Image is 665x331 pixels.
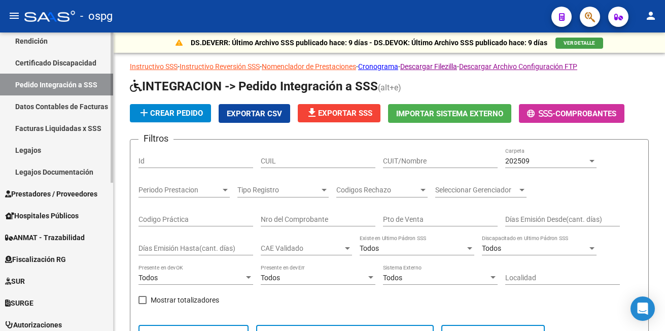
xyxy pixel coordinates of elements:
button: Crear Pedido [130,104,211,122]
button: -Comprobantes [519,104,624,123]
span: SUR [5,276,25,287]
span: SURGE [5,297,33,309]
span: INTEGRACION -> Pedido Integración a SSS [130,79,378,93]
button: Exportar SSS [298,104,380,122]
p: DS.DEVERR: Último Archivo SSS publicado hace: 9 días - DS.DEVOK: Último Archivo SSS publicado hac... [191,37,547,48]
span: Prestadores / Proveedores [5,188,97,200]
a: Descargar Archivo Configuración FTP [459,62,577,71]
span: Exportar CSV [227,109,282,118]
p: - - - - - [130,61,649,72]
span: Exportar SSS [306,109,372,118]
button: VER DETALLE [555,38,603,49]
span: 202509 [505,157,530,165]
h3: Filtros [138,131,173,146]
span: - ospg [80,5,113,27]
span: Todos [360,244,379,252]
span: Todos [261,274,280,282]
mat-icon: add [138,107,150,119]
mat-icon: file_download [306,107,318,119]
span: Tipo Registro [237,186,320,194]
button: Importar Sistema Externo [388,104,511,123]
span: VER DETALLE [564,40,595,46]
span: Autorizaciones [5,319,62,330]
span: Fiscalización RG [5,254,66,265]
span: Periodo Prestacion [138,186,221,194]
span: Mostrar totalizadores [151,294,219,306]
span: Todos [482,244,501,252]
a: Instructivo Reversión SSS [180,62,260,71]
span: - [527,109,555,118]
span: Crear Pedido [138,109,203,118]
button: Exportar CSV [219,104,290,123]
span: Todos [383,274,402,282]
mat-icon: person [645,10,657,22]
a: Nomenclador de Prestaciones [262,62,356,71]
div: Open Intercom Messenger [631,296,655,321]
a: Descargar Filezilla [400,62,457,71]
span: Todos [138,274,158,282]
span: Codigos Rechazo [336,186,418,194]
a: Cronograma [358,62,398,71]
span: Importar Sistema Externo [396,109,503,118]
mat-icon: menu [8,10,20,22]
span: ANMAT - Trazabilidad [5,232,85,243]
span: Seleccionar Gerenciador [435,186,517,194]
span: Comprobantes [555,109,616,118]
span: CAE Validado [261,244,343,253]
span: Hospitales Públicos [5,210,79,221]
span: (alt+e) [378,83,401,92]
a: Instructivo SSS [130,62,178,71]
